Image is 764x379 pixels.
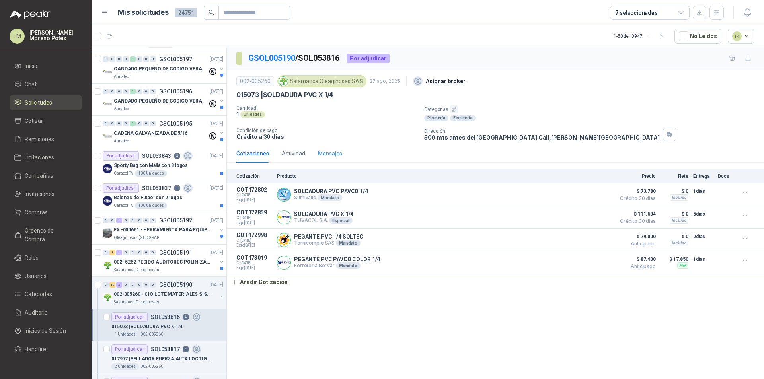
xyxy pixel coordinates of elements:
[150,56,156,62] div: 0
[150,89,156,94] div: 0
[130,218,136,223] div: 0
[25,153,54,162] span: Licitaciones
[174,185,180,191] p: 1
[111,312,148,322] div: Por adjudicar
[236,198,272,202] span: Exp: [DATE]
[424,128,660,134] p: Dirección
[159,218,192,223] p: GSOL005192
[318,194,342,201] div: Mandato
[277,233,290,247] img: Company Logo
[693,255,713,264] p: 1 días
[143,250,149,255] div: 0
[109,56,115,62] div: 0
[614,30,668,43] div: 1 - 50 de 10947
[159,56,192,62] p: GSOL005197
[114,106,129,112] p: Almatec
[109,250,115,255] div: 1
[103,99,112,109] img: Company Logo
[718,173,734,179] p: Docs
[424,115,448,121] div: Plomería
[143,282,149,288] div: 0
[143,89,149,94] div: 0
[159,89,192,94] p: GSOL005196
[294,188,368,194] p: SOLDADURA PVC PAVCO 1/4
[25,327,66,335] span: Inicios de Sesión
[240,111,265,118] div: Unidades
[25,308,48,317] span: Auditoria
[236,266,272,270] span: Exp: [DATE]
[10,29,25,44] div: LM
[114,97,202,105] p: CANDADO PEQUEÑO DE CODIGO VERA
[103,282,109,288] div: 0
[136,89,142,94] div: 0
[227,274,292,290] button: Añadir Cotización
[103,183,139,193] div: Por adjudicar
[151,346,180,352] p: SOL053817
[123,121,129,126] div: 0
[136,282,142,288] div: 0
[236,105,418,111] p: Cantidad
[10,58,82,74] a: Inicio
[103,89,109,94] div: 0
[92,341,226,373] a: Por adjudicarSOL0538174017977 |SELLADOR FUERZA ALTA LOCTIGAS2 Unidades002-005260
[236,133,418,140] p: Crédito a 30 días
[616,241,656,246] span: Anticipado
[210,152,223,160] p: [DATE]
[135,170,167,177] div: 100 Unidades
[277,75,366,87] div: Salamanca Oleaginosas SAS
[294,217,353,224] p: TUVACOL S.A.
[10,150,82,165] a: Licitaciones
[150,282,156,288] div: 0
[130,121,136,126] div: 1
[123,282,129,288] div: 0
[109,282,115,288] div: 15
[135,202,167,209] div: 100 Unidades
[10,205,82,220] a: Compras
[150,121,156,126] div: 0
[116,218,122,223] div: 1
[236,243,272,248] span: Exp: [DATE]
[136,56,142,62] div: 0
[130,56,136,62] div: 1
[616,187,656,196] span: $ 73.780
[336,262,361,269] div: Mandato
[103,132,112,141] img: Company Logo
[670,240,688,246] div: Incluido
[130,250,136,255] div: 0
[236,220,272,225] span: Exp: [DATE]
[111,331,139,338] div: 1 Unidades
[277,211,290,224] img: Company Logo
[103,56,109,62] div: 0
[10,342,82,357] a: Hangfire
[25,135,54,144] span: Remisiones
[25,290,52,299] span: Categorías
[210,56,223,63] p: [DATE]
[136,218,142,223] div: 0
[10,323,82,338] a: Inicios de Sesión
[123,218,129,223] div: 0
[114,65,202,73] p: CANDADO PEQUEÑO DE CODIGO VERA
[236,149,269,158] div: Cotizaciones
[236,187,272,193] p: COT172802
[123,89,129,94] div: 0
[25,272,47,280] span: Usuarios
[103,293,112,302] img: Company Logo
[661,173,688,179] p: Flete
[111,323,183,330] p: 015073 | SOLDADURA PVC X 1/4
[123,56,129,62] div: 0
[109,218,115,223] div: 0
[123,250,129,255] div: 0
[136,121,142,126] div: 0
[150,218,156,223] div: 0
[159,121,192,126] p: GSOL005195
[236,232,272,238] p: COT172998
[670,194,688,201] div: Incluido
[159,250,192,255] p: GSOL005191
[25,190,55,198] span: Invitaciones
[210,88,223,95] p: [DATE]
[103,164,112,173] img: Company Logo
[248,53,295,63] a: GSOL005190
[114,291,213,298] p: 002-005260 - CIO LOTE MATERIALES SISTEMA HIDRAULIC
[693,209,713,219] p: 5 días
[277,188,290,201] img: Company Logo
